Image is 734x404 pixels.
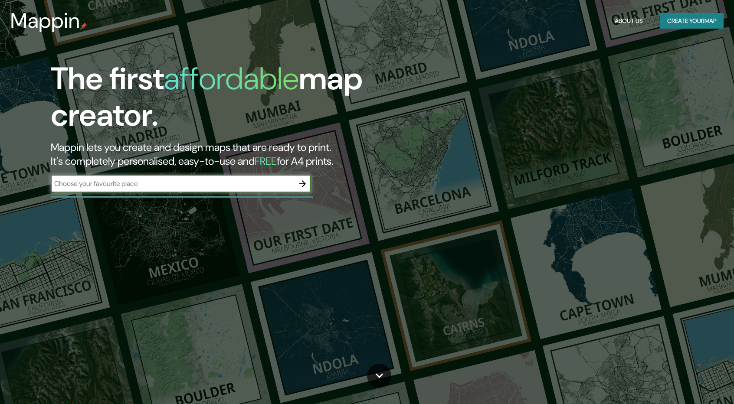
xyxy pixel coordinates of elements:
h3: Mappin [10,9,80,33]
h1: affordable [164,59,299,99]
button: Create yourmap [660,13,724,29]
input: Choose your favourite place [51,179,294,189]
button: About Us [611,13,646,29]
img: mappin-pin [80,23,87,29]
h5: FREE [255,154,277,168]
h2: Mappin lets you create and design maps that are ready to print. It's completely personalised, eas... [51,140,418,168]
iframe: Help widget launcher [657,370,724,394]
h1: The first map creator. [51,61,418,140]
